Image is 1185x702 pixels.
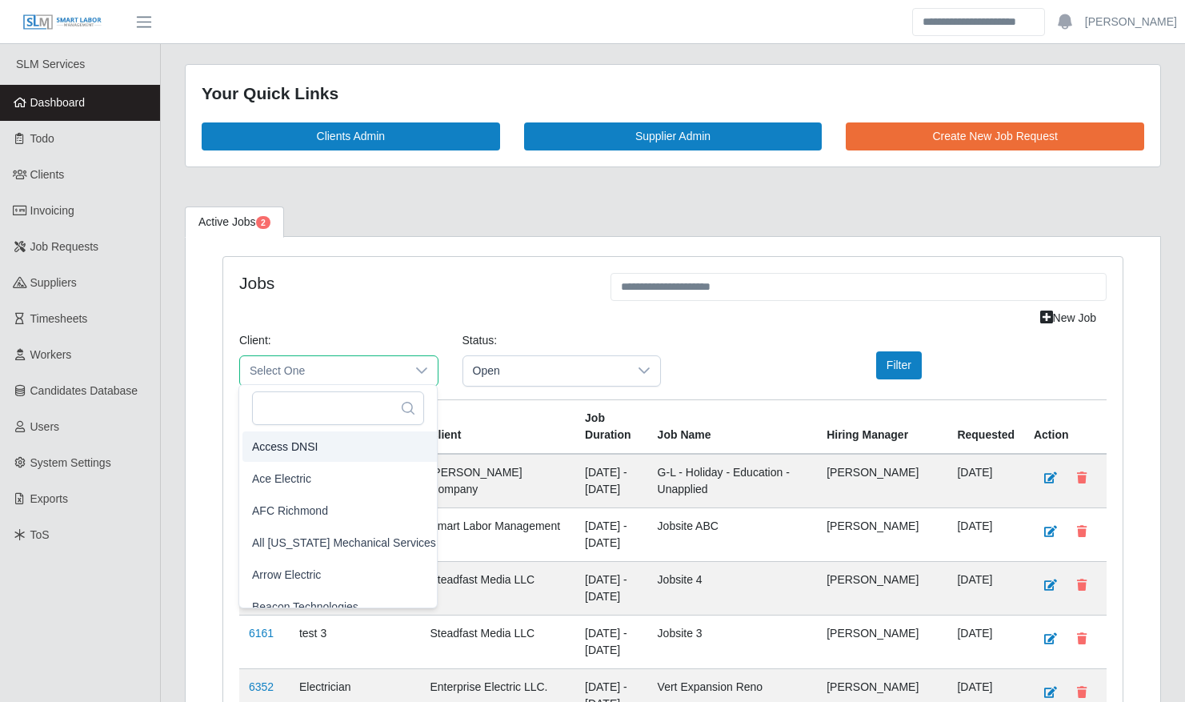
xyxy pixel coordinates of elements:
[947,454,1024,508] td: [DATE]
[242,528,446,558] li: All Florida Mechanical Services
[30,420,60,433] span: Users
[185,207,284,238] a: Active Jobs
[463,356,629,386] span: Open
[947,507,1024,561] td: [DATE]
[202,122,500,150] a: Clients Admin
[648,561,818,615] td: Jobsite 4
[30,492,68,505] span: Exports
[249,680,274,693] a: 6352
[947,399,1024,454] th: Requested
[575,399,648,454] th: Job Duration
[30,240,99,253] span: Job Requests
[420,399,575,454] th: Client
[202,81,1144,106] div: Your Quick Links
[16,58,85,70] span: SLM Services
[947,615,1024,668] td: [DATE]
[575,561,648,615] td: [DATE] - [DATE]
[242,431,446,462] li: Access DNSI
[947,561,1024,615] td: [DATE]
[30,132,54,145] span: Todo
[249,627,274,640] a: 6161
[817,454,947,508] td: [PERSON_NAME]
[30,276,77,289] span: Suppliers
[817,561,947,615] td: [PERSON_NAME]
[30,312,88,325] span: Timesheets
[420,454,575,508] td: [PERSON_NAME] Company
[575,615,648,668] td: [DATE] - [DATE]
[420,507,575,561] td: Smart Labor Management
[575,454,648,508] td: [DATE] - [DATE]
[239,332,271,349] label: Client:
[846,122,1144,150] a: Create New Job Request
[252,502,328,519] span: AFC Richmond
[420,561,575,615] td: Steadfast Media LLC
[30,96,86,109] span: Dashboard
[575,507,648,561] td: [DATE] - [DATE]
[1030,304,1107,332] a: New Job
[462,332,498,349] label: Status:
[240,356,406,386] span: Select One
[912,8,1045,36] input: Search
[876,351,922,379] button: Filter
[648,454,818,508] td: G-L - Holiday - Education - Unapplied
[252,566,321,583] span: Arrow Electric
[524,122,823,150] a: Supplier Admin
[290,615,420,668] td: test 3
[30,384,138,397] span: Candidates Database
[242,592,446,622] li: Beacon Technologies
[817,615,947,668] td: [PERSON_NAME]
[30,168,65,181] span: Clients
[420,615,575,668] td: Steadfast Media LLC
[30,456,111,469] span: System Settings
[252,598,358,615] span: Beacon Technologies
[256,216,270,229] span: Pending Jobs
[252,470,311,487] span: Ace Electric
[30,348,72,361] span: Workers
[22,14,102,31] img: SLM Logo
[252,534,436,551] span: All [US_STATE] Mechanical Services
[30,204,74,217] span: Invoicing
[1024,399,1107,454] th: Action
[252,438,318,455] span: Access DNSI
[1085,14,1177,30] a: [PERSON_NAME]
[817,399,947,454] th: Hiring Manager
[239,273,586,293] h4: Jobs
[817,507,947,561] td: [PERSON_NAME]
[242,495,446,526] li: AFC Richmond
[242,560,446,590] li: Arrow Electric
[242,463,446,494] li: Ace Electric
[30,528,50,541] span: ToS
[648,615,818,668] td: Jobsite 3
[648,399,818,454] th: Job Name
[648,507,818,561] td: Jobsite ABC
